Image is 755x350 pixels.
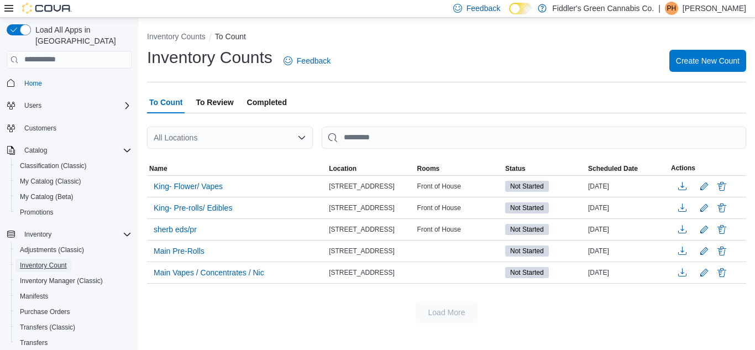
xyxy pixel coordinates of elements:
[15,206,132,219] span: Promotions
[11,174,136,189] button: My Catalog (Classic)
[15,259,71,272] a: Inventory Count
[428,307,465,318] span: Load More
[586,162,669,175] button: Scheduled Date
[329,203,395,212] span: [STREET_ADDRESS]
[15,159,132,173] span: Classification (Classic)
[11,205,136,220] button: Promotions
[24,79,42,88] span: Home
[505,181,549,192] span: Not Started
[20,208,54,217] span: Promotions
[466,3,500,14] span: Feedback
[715,266,728,279] button: Delete
[11,242,136,258] button: Adjustments (Classic)
[147,162,327,175] button: Name
[15,321,132,334] span: Transfers (Classic)
[15,305,132,318] span: Purchase Orders
[154,267,264,278] span: Main Vapes / Concentrates / Nic
[667,2,677,15] span: PH
[247,91,287,113] span: Completed
[147,32,206,41] button: Inventory Counts
[510,181,544,191] span: Not Started
[698,243,711,259] button: Edit count details
[149,243,209,259] button: Main Pre-Rolls
[24,101,41,110] span: Users
[149,221,201,238] button: sherb eds/pr
[588,164,638,173] span: Scheduled Date
[11,289,136,304] button: Manifests
[15,274,132,288] span: Inventory Manager (Classic)
[552,2,654,15] p: Fiddler's Green Cannabis Co.
[20,99,132,112] span: Users
[698,178,711,195] button: Edit count details
[15,290,53,303] a: Manifests
[510,203,544,213] span: Not Started
[149,164,167,173] span: Name
[658,2,660,15] p: |
[510,268,544,278] span: Not Started
[20,323,75,332] span: Transfers (Classic)
[329,182,395,191] span: [STREET_ADDRESS]
[669,50,746,72] button: Create New Count
[509,3,532,14] input: Dark Mode
[15,274,107,288] a: Inventory Manager (Classic)
[15,175,132,188] span: My Catalog (Classic)
[698,221,711,238] button: Edit count details
[505,267,549,278] span: Not Started
[329,247,395,255] span: [STREET_ADDRESS]
[196,91,233,113] span: To Review
[586,244,669,258] div: [DATE]
[154,181,223,192] span: King- Flower/ Vapes
[698,264,711,281] button: Edit count details
[415,223,503,236] div: Front of House
[715,201,728,215] button: Delete
[698,200,711,216] button: Edit count details
[15,159,91,173] a: Classification (Classic)
[20,261,67,270] span: Inventory Count
[715,223,728,236] button: Delete
[586,223,669,236] div: [DATE]
[676,55,740,66] span: Create New Count
[149,200,237,216] button: King- Pre-rolls/ Edibles
[11,189,136,205] button: My Catalog (Beta)
[2,227,136,242] button: Inventory
[415,162,503,175] button: Rooms
[154,245,205,257] span: Main Pre-Rolls
[505,224,549,235] span: Not Started
[11,273,136,289] button: Inventory Manager (Classic)
[15,336,132,349] span: Transfers
[20,292,48,301] span: Manifests
[15,190,132,203] span: My Catalog (Beta)
[154,202,232,213] span: King- Pre-rolls/ Edibles
[329,268,395,277] span: [STREET_ADDRESS]
[20,121,132,135] span: Customers
[297,55,331,66] span: Feedback
[20,192,74,201] span: My Catalog (Beta)
[147,31,746,44] nav: An example of EuiBreadcrumbs
[505,202,549,213] span: Not Started
[683,2,746,15] p: [PERSON_NAME]
[2,143,136,158] button: Catalog
[586,201,669,215] div: [DATE]
[417,164,440,173] span: Rooms
[149,91,182,113] span: To Count
[20,228,56,241] button: Inventory
[20,122,61,135] a: Customers
[20,99,46,112] button: Users
[586,266,669,279] div: [DATE]
[2,98,136,113] button: Users
[15,175,86,188] a: My Catalog (Classic)
[31,24,132,46] span: Load All Apps in [GEOGRAPHIC_DATA]
[15,259,132,272] span: Inventory Count
[20,307,70,316] span: Purchase Orders
[20,245,84,254] span: Adjustments (Classic)
[147,46,272,69] h1: Inventory Counts
[415,201,503,215] div: Front of House
[149,178,227,195] button: King- Flower/ Vapes
[20,161,87,170] span: Classification (Classic)
[24,146,47,155] span: Catalog
[11,320,136,335] button: Transfers (Classic)
[327,162,415,175] button: Location
[11,304,136,320] button: Purchase Orders
[15,243,88,257] a: Adjustments (Classic)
